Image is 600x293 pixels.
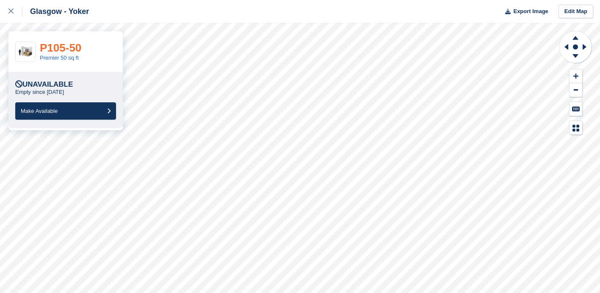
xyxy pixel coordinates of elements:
img: 50-sqft-unit.jpg [16,44,35,59]
button: Map Legend [570,121,582,135]
button: Zoom Out [570,83,582,97]
button: Zoom In [570,69,582,83]
span: Export Image [513,7,548,16]
button: Keyboard Shortcuts [570,102,582,116]
span: Make Available [21,108,58,114]
button: Make Available [15,102,116,120]
button: Export Image [500,5,548,19]
div: Unavailable [15,80,73,89]
p: Empty since [DATE] [15,89,64,96]
a: Premier 50 sq ft [40,55,79,61]
a: Edit Map [559,5,593,19]
a: P105-50 [40,41,81,54]
div: Glasgow - Yoker [22,6,89,16]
